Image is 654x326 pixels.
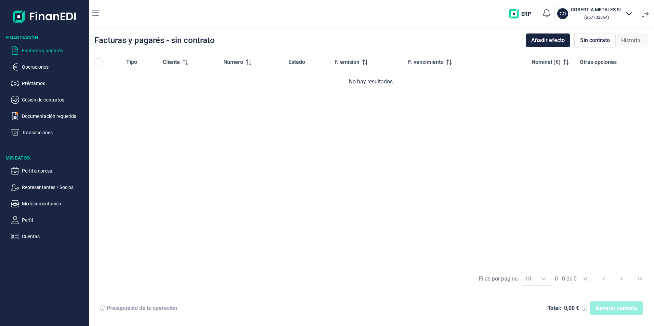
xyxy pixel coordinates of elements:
[94,58,103,66] div: All items unselected
[571,6,622,13] h3: COBERTIA METALES SL
[11,183,86,191] button: Representantes / Socios
[11,216,86,224] button: Perfil
[479,275,518,283] div: Filas por página
[22,216,86,224] p: Perfil
[22,112,86,120] p: Documentación requerida
[613,271,630,287] button: Next Page
[557,6,633,21] button: COCOBERTIA METALES SL (B67732354)
[22,79,86,87] p: Préstamos
[11,167,86,175] button: Perfil empresa
[22,200,86,208] p: Mi documentación
[22,63,86,71] p: Operaciones
[621,37,642,45] span: Historial
[577,271,594,287] button: First Page
[535,272,552,285] div: Choose
[555,276,577,282] span: 0 - 0 de 0
[11,46,86,55] button: Facturas y pagarés
[22,128,86,137] p: Transacciones
[532,58,561,66] span: Nominal (€)
[408,58,444,66] span: F. vencimiento
[564,305,579,312] div: 0,00 €
[596,271,612,287] button: Previous Page
[94,78,649,86] div: No hay resultados.
[580,36,610,44] span: Sin contrato
[548,305,561,312] div: Total:
[22,232,86,241] p: Cuentas
[11,79,86,87] button: Préstamos
[580,58,617,66] span: Otras opciones
[335,58,359,66] span: F. emisión
[22,46,86,55] p: Facturas y pagarés
[509,9,536,18] img: erp
[584,15,609,20] small: Copiar cif
[126,58,137,66] span: Tipo
[94,36,215,44] div: Facturas y pagarés - sin contrato
[11,112,86,120] button: Documentación requerida
[616,34,647,47] div: Historial
[107,305,177,312] div: Presupuesto de la operación
[13,5,77,27] img: Logo de aplicación
[11,128,86,137] button: Transacciones
[163,58,180,66] span: Cliente
[22,167,86,175] p: Perfil empresa
[288,58,305,66] span: Estado
[11,232,86,241] button: Cuentas
[531,36,565,44] span: Añadir efecto
[11,96,86,104] button: Cesión de contratos
[22,96,86,104] p: Cesión de contratos
[223,58,243,66] span: Número
[11,63,86,71] button: Operaciones
[574,33,616,47] div: Sin contrato
[560,10,566,17] p: CO
[526,33,570,47] button: Añadir efecto
[631,271,648,287] button: Last Page
[11,200,86,208] button: Mi documentación
[22,183,86,191] p: Representantes / Socios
